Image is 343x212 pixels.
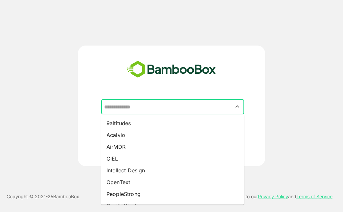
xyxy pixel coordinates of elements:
[101,188,244,200] li: PeopleStrong
[101,129,244,141] li: Acalvio
[7,193,79,201] p: Copyright © 2021- 25 BambooBox
[258,194,288,199] a: Privacy Policy
[101,200,244,212] li: QualityKiosk
[101,141,244,153] li: AirMDR
[101,117,244,129] li: 9altitudes
[123,59,219,80] img: bamboobox
[101,164,244,176] li: Intellect Design
[296,194,332,199] a: Terms of Service
[101,153,244,164] li: CIEL
[233,102,242,111] button: Close
[101,176,244,188] li: OpenText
